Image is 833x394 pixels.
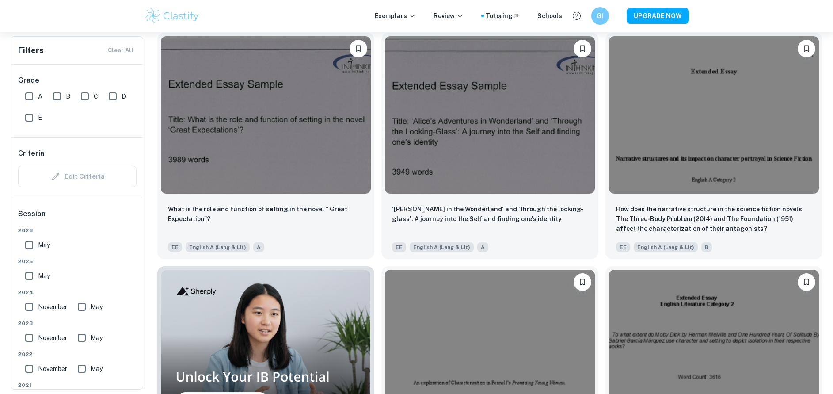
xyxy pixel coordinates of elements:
span: B [66,92,70,101]
img: English A (Lang & Lit) EE example thumbnail: 'Alice in the Wonderland' and 'through t [385,36,595,194]
p: What is the role and function of setting in the novel " Great Expectation"? [168,204,364,224]
span: 2024 [18,288,137,296]
span: A [477,242,488,252]
button: Bookmark [574,40,591,57]
a: BookmarkHow does the narrative structure in the science fiction novels The Three-Body Problem (20... [605,33,822,259]
h6: Filters [18,44,44,57]
button: UPGRADE NOW [627,8,689,24]
h6: GI [595,11,605,21]
img: English A (Lang & Lit) EE example thumbnail: What is the role and function of setting [161,36,371,194]
span: 2023 [18,319,137,327]
span: May [91,333,103,343]
p: 'Alice in the Wonderland' and 'through the looking-glass': A journey into the Self and finding on... [392,204,588,224]
img: English A (Lang & Lit) EE example thumbnail: How does the narrative structure in the [609,36,819,194]
span: English A (Lang & Lit) [186,242,250,252]
span: EE [168,242,182,252]
span: B [701,242,712,252]
a: BookmarkWhat is the role and function of setting in the novel " Great Expectation"?EEEnglish A (L... [157,33,374,259]
h6: Criteria [18,148,44,159]
span: English A (Lang & Lit) [410,242,474,252]
span: A [253,242,264,252]
span: English A (Lang & Lit) [634,242,698,252]
span: November [38,302,67,312]
img: Clastify logo [145,7,201,25]
span: 2021 [18,381,137,389]
span: November [38,364,67,374]
span: 2022 [18,350,137,358]
h6: Session [18,209,137,226]
span: May [38,271,50,281]
a: Tutoring [486,11,520,21]
span: C [94,92,98,101]
span: May [38,240,50,250]
span: EE [616,242,630,252]
button: Help and Feedback [569,8,584,23]
a: Schools [537,11,562,21]
button: Bookmark [798,40,815,57]
span: May [91,364,103,374]
span: D [122,92,126,101]
span: November [38,333,67,343]
span: A [38,92,42,101]
h6: Grade [18,75,137,86]
a: Bookmark'Alice in the Wonderland' and 'through the looking-glass': A journey into the Self and fi... [381,33,598,259]
button: Bookmark [350,40,367,57]
p: Exemplars [375,11,416,21]
span: E [38,113,42,122]
span: 2026 [18,226,137,234]
button: Bookmark [574,273,591,291]
button: GI [591,7,609,25]
span: EE [392,242,406,252]
div: Criteria filters are unavailable when searching by topic [18,166,137,187]
span: 2025 [18,257,137,265]
p: Review [434,11,464,21]
p: How does the narrative structure in the science fiction novels The Three-Body Problem (2014) and ... [616,204,812,233]
button: Bookmark [798,273,815,291]
span: May [91,302,103,312]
